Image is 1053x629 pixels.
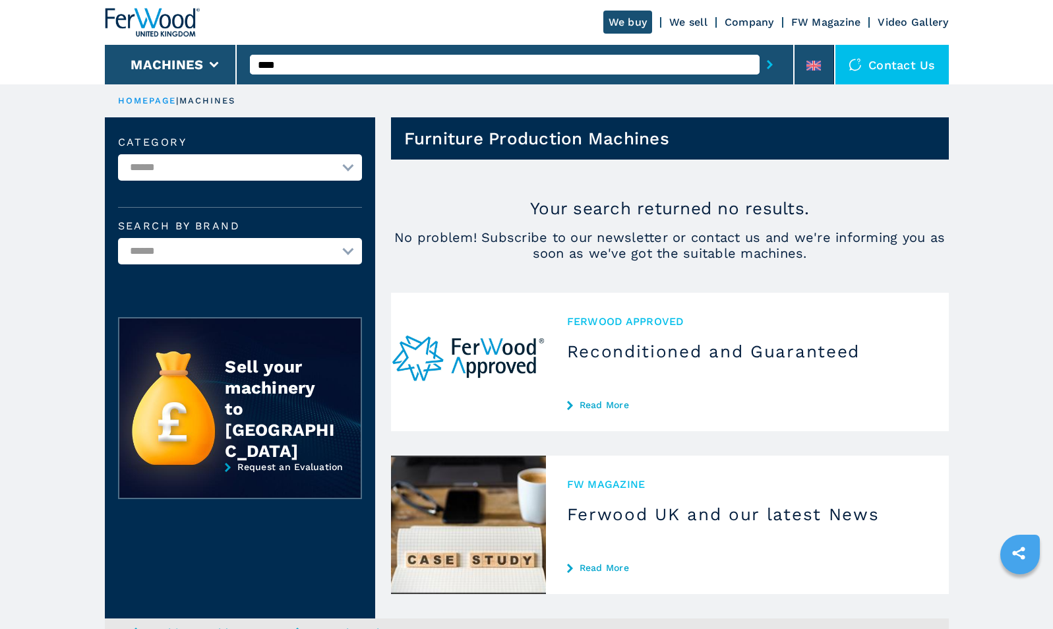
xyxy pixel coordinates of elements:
img: Contact us [849,58,862,71]
h1: Furniture Production Machines [404,128,669,149]
span: Ferwood Approved [567,314,928,329]
label: Search by brand [118,221,362,231]
iframe: Chat [997,570,1043,619]
a: Read More [567,400,928,410]
a: Request an Evaluation [118,462,362,509]
img: Ferwood [105,8,200,37]
img: Ferwood UK and our latest News [391,456,546,594]
p: machines [179,95,236,107]
a: FW Magazine [791,16,861,28]
h3: Reconditioned and Guaranteed [567,341,928,362]
span: FW MAGAZINE [567,477,928,492]
button: Machines [131,57,203,73]
a: Read More [567,562,928,573]
div: Contact us [835,45,949,84]
span: | [176,96,179,105]
img: Reconditioned and Guaranteed [391,293,546,431]
a: We sell [669,16,707,28]
p: Your search returned no results. [391,198,949,219]
a: Company [725,16,774,28]
label: Category [118,137,362,148]
div: Sell your machinery to [GEOGRAPHIC_DATA] [225,356,334,462]
a: Video Gallery [878,16,948,28]
button: submit-button [760,49,780,80]
h3: Ferwood UK and our latest News [567,504,928,525]
a: HOMEPAGE [118,96,177,105]
a: We buy [603,11,653,34]
span: No problem! Subscribe to our newsletter or contact us and we're informing you as soon as we've go... [391,229,949,261]
a: sharethis [1002,537,1035,570]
